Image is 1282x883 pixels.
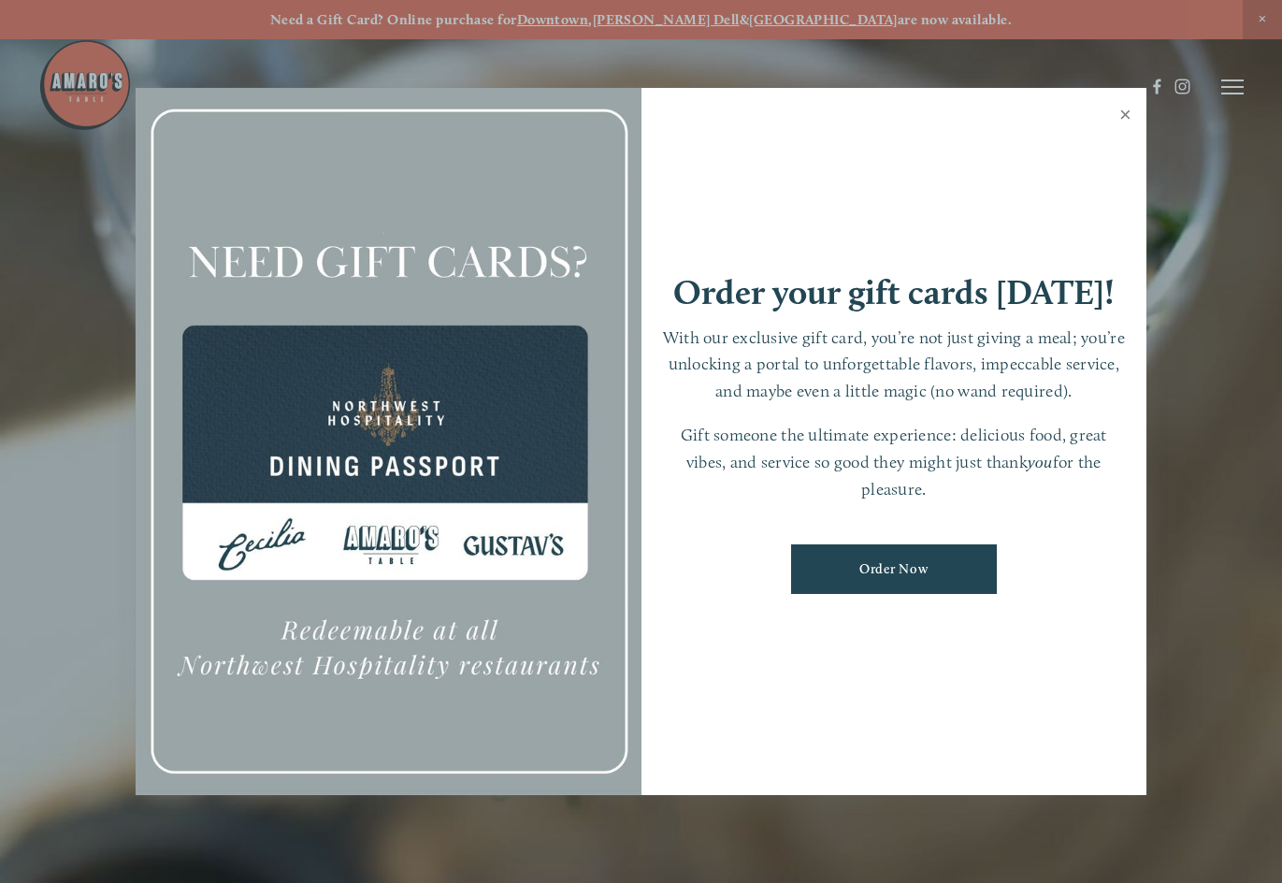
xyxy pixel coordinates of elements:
p: Gift someone the ultimate experience: delicious food, great vibes, and service so good they might... [660,422,1129,502]
a: Order Now [791,544,997,594]
a: Close [1107,91,1144,143]
em: you [1028,452,1053,471]
h1: Order your gift cards [DATE]! [673,275,1115,310]
p: With our exclusive gift card, you’re not just giving a meal; you’re unlocking a portal to unforge... [660,325,1129,405]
